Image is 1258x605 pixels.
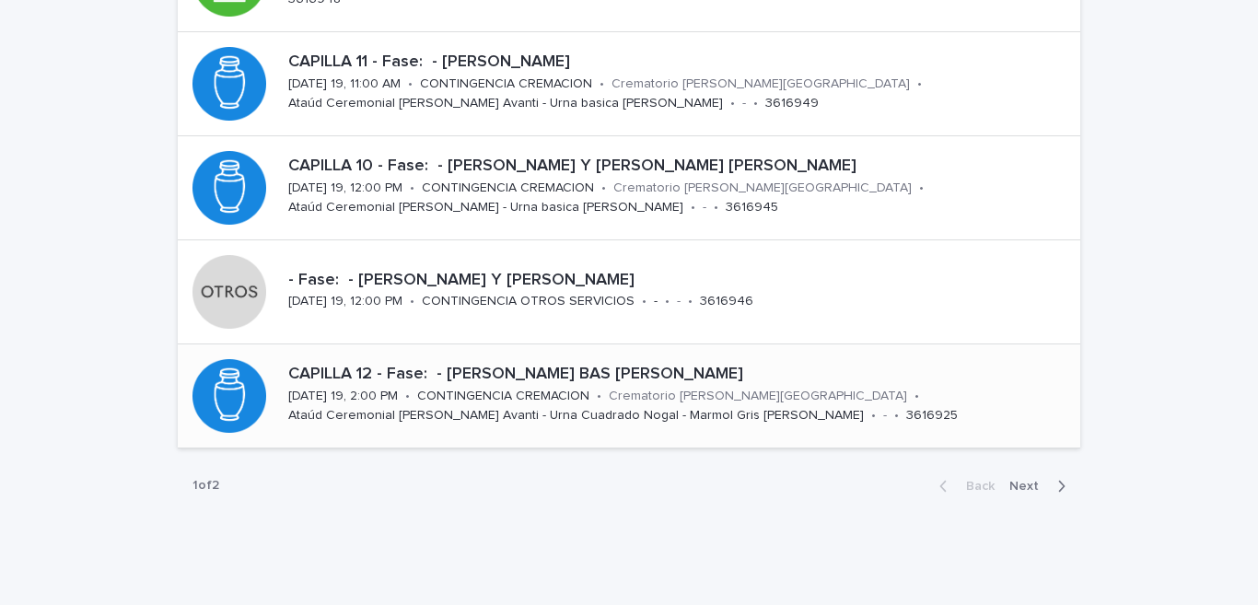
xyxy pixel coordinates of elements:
p: [DATE] 19, 12:00 PM [288,294,402,309]
p: 3616925 [906,408,958,424]
p: • [601,180,606,196]
a: CAPILLA 10 - Fase: - [PERSON_NAME] Y [PERSON_NAME] [PERSON_NAME][DATE] 19, 12:00 PM•CONTINGENCIA ... [178,136,1080,240]
p: 1 of 2 [178,463,234,508]
p: Ataúd Ceremonial [PERSON_NAME] Avanti - Urna Cuadrado Nogal - Marmol Gris [PERSON_NAME] [288,408,864,424]
button: Back [925,478,1002,494]
p: • [919,180,924,196]
p: • [894,408,899,424]
p: - Fase: - [PERSON_NAME] Y [PERSON_NAME] [288,271,1073,291]
p: - [677,294,681,309]
p: CAPILLA 10 - Fase: - [PERSON_NAME] Y [PERSON_NAME] [PERSON_NAME] [288,157,1073,177]
a: - Fase: - [PERSON_NAME] Y [PERSON_NAME][DATE] 19, 12:00 PM•CONTINGENCIA OTROS SERVICIOS•-•-•3616946 [178,240,1080,344]
p: • [730,96,735,111]
p: • [691,200,695,215]
a: CAPILLA 12 - Fase: - [PERSON_NAME] BAS [PERSON_NAME][DATE] 19, 2:00 PM•CONTINGENCIA CREMACION•Cre... [178,344,1080,448]
p: 3616949 [765,96,819,111]
p: 3616946 [700,294,753,309]
p: • [917,76,922,92]
p: CAPILLA 12 - Fase: - [PERSON_NAME] BAS [PERSON_NAME] [288,365,1073,385]
p: • [914,389,919,404]
p: Crematorio [PERSON_NAME][GEOGRAPHIC_DATA] [613,180,912,196]
p: • [600,76,604,92]
p: • [714,200,718,215]
p: 3616945 [726,200,778,215]
p: Crematorio [PERSON_NAME][GEOGRAPHIC_DATA] [609,389,907,404]
p: • [665,294,670,309]
p: • [642,294,646,309]
p: • [408,76,413,92]
p: [DATE] 19, 2:00 PM [288,389,398,404]
p: CONTINGENCIA OTROS SERVICIOS [422,294,635,309]
a: CAPILLA 11 - Fase: - [PERSON_NAME][DATE] 19, 11:00 AM•CONTINGENCIA CREMACION•Crematorio [PERSON_N... [178,32,1080,136]
p: - [742,96,746,111]
p: CAPILLA 11 - Fase: - [PERSON_NAME] [288,52,1073,73]
p: CONTINGENCIA CREMACION [420,76,592,92]
p: [DATE] 19, 12:00 PM [288,180,402,196]
span: Next [1009,480,1050,493]
p: - [703,200,706,215]
button: Next [1002,478,1080,494]
p: • [597,389,601,404]
p: - [883,408,887,424]
p: Ataúd Ceremonial [PERSON_NAME] - Urna basica [PERSON_NAME] [288,200,683,215]
p: [DATE] 19, 11:00 AM [288,76,401,92]
p: • [688,294,693,309]
p: CONTINGENCIA CREMACION [422,180,594,196]
p: • [871,408,876,424]
p: • [410,180,414,196]
p: • [405,389,410,404]
p: - [654,294,658,309]
p: Ataúd Ceremonial [PERSON_NAME] Avanti - Urna basica [PERSON_NAME] [288,96,723,111]
p: • [410,294,414,309]
p: • [753,96,758,111]
span: Back [955,480,995,493]
p: Crematorio [PERSON_NAME][GEOGRAPHIC_DATA] [612,76,910,92]
p: CONTINGENCIA CREMACION [417,389,589,404]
